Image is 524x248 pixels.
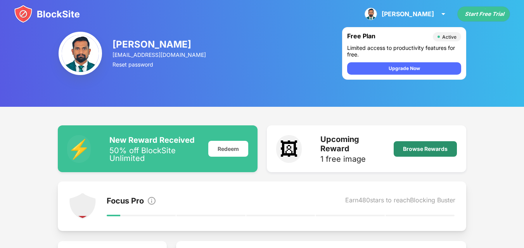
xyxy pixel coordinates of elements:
[457,6,510,22] div: animation
[107,196,144,207] div: Focus Pro
[276,135,302,163] div: 🖼
[109,135,199,145] div: New Reward Received
[320,135,385,153] div: Upcoming Reward
[14,5,80,23] img: blocksite-icon.svg
[347,32,429,41] div: Free Plan
[320,155,385,163] div: 1 free image
[112,51,207,58] div: [EMAIL_ADDRESS][DOMAIN_NAME]
[442,34,457,40] div: Active
[208,141,248,157] div: Redeem
[112,61,207,68] div: Reset password
[347,44,461,58] div: Limited access to productivity features for free.
[365,8,377,20] img: ALV-UjVo4saf43Dz-2RDE4kq942BtIeqoDSTIRcpZ5UPQYvlLjPPHBirseXTwAaxzw3VmXHy6eYHWJNNVttlVEM7hX_j2ZdKI...
[403,146,448,152] div: Browse Rewards
[389,65,420,72] div: Upgrade Now
[59,32,102,75] img: ALV-UjVo4saf43Dz-2RDE4kq942BtIeqoDSTIRcpZ5UPQYvlLjPPHBirseXTwAaxzw3VmXHy6eYHWJNNVttlVEM7hX_j2ZdKI...
[147,196,156,205] img: info.svg
[112,39,207,50] div: [PERSON_NAME]
[67,135,91,163] div: ⚡️
[109,147,199,162] div: 50% off BlockSite Unlimited
[345,196,455,207] div: Earn 480 stars to reach Blocking Buster
[382,10,434,18] div: [PERSON_NAME]
[69,192,97,220] img: points-level-1.svg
